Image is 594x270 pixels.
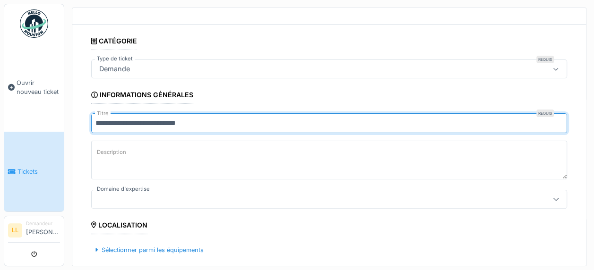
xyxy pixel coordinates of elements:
div: Informations générales [91,88,193,104]
img: Badge_color-CXgf-gQk.svg [20,9,48,38]
label: Titre [95,110,111,118]
div: Demande [95,64,134,74]
li: LL [8,223,22,237]
a: Tickets [4,132,64,211]
div: Catégorie [91,34,137,50]
label: Description [95,146,128,158]
div: Sélectionner parmi les équipements [91,244,207,256]
li: [PERSON_NAME] [26,220,60,240]
div: Requis [536,110,554,117]
a: LL Demandeur[PERSON_NAME] [8,220,60,243]
label: Domaine d'expertise [95,185,152,193]
label: Type de ticket [95,55,135,63]
div: Requis [536,56,554,63]
div: Localisation [91,218,147,234]
span: Tickets [17,167,60,176]
a: Ouvrir nouveau ticket [4,43,64,132]
span: Ouvrir nouveau ticket [17,78,60,96]
div: Demandeur [26,220,60,227]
